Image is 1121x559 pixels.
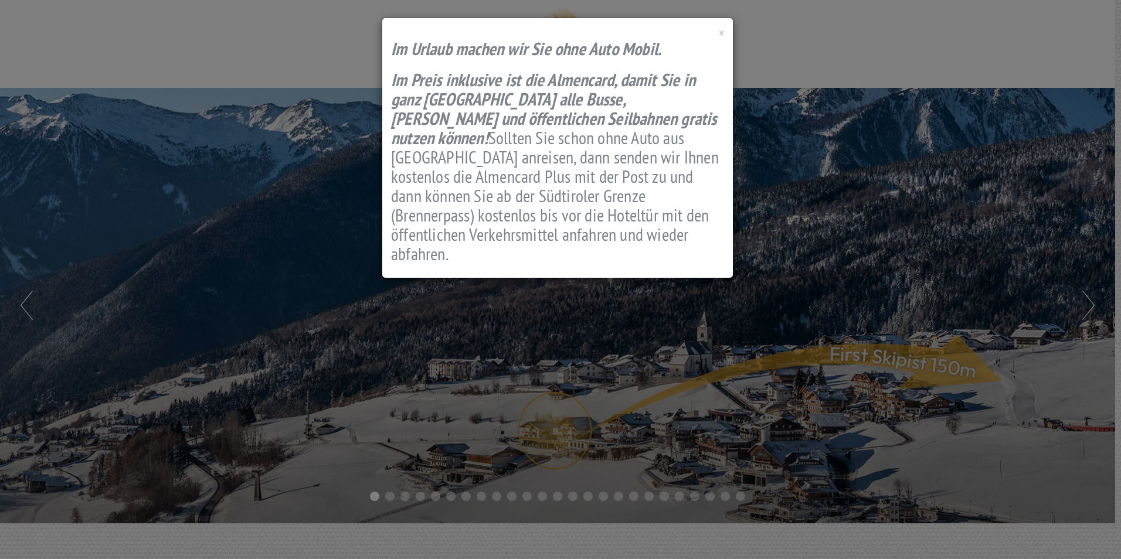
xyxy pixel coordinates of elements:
[391,68,717,149] strong: m Preis inklusive ist die Almencard, damit Sie in ganz [GEOGRAPHIC_DATA] alle Busse, [PERSON_NAME...
[391,37,661,60] strong: Im Urlaub machen wir Sie ohne Auto Mobil.
[391,68,395,91] strong: I
[391,70,724,263] h2: Sollten Sie schon ohne Auto aus [GEOGRAPHIC_DATA] anreisen, dann senden wir Ihnen kostenlos die A...
[719,25,724,41] span: ×
[719,27,724,39] button: Close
